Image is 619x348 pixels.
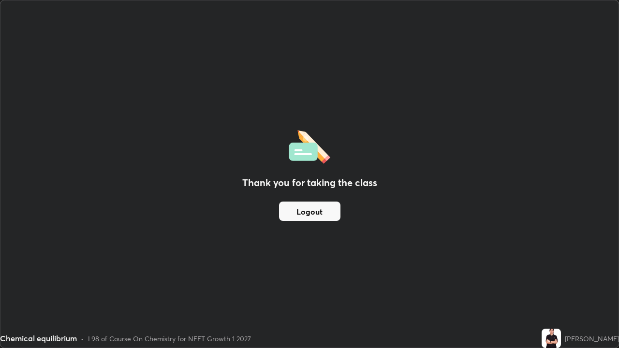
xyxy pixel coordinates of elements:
div: [PERSON_NAME] [565,333,619,344]
h2: Thank you for taking the class [242,175,377,190]
img: offlineFeedback.1438e8b3.svg [289,127,330,164]
div: • [81,333,84,344]
button: Logout [279,202,340,221]
img: ff2c941f67fa4c8188b2ddadd25ac577.jpg [542,329,561,348]
div: L98 of Course On Chemistry for NEET Growth 1 2027 [88,333,251,344]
